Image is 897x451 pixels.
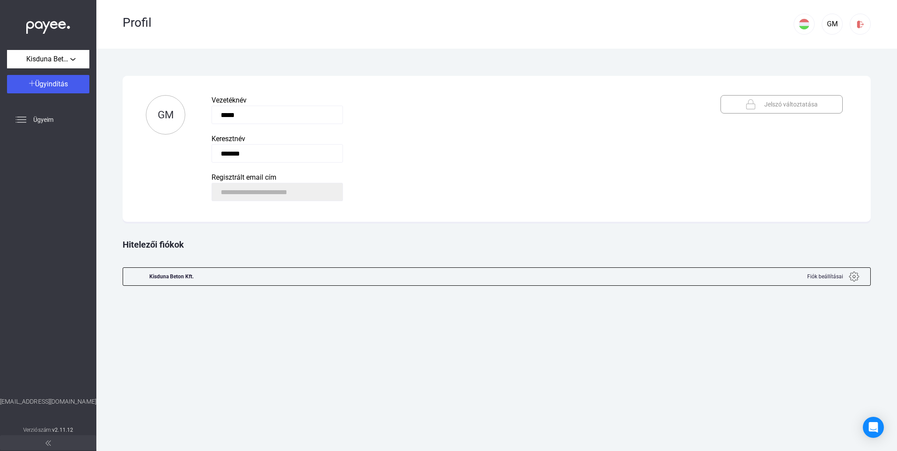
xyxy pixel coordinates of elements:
[794,14,815,35] button: HU
[764,99,818,110] span: Jelszó változtatása
[16,114,26,125] img: list.svg
[158,109,174,121] span: GM
[29,80,35,86] img: plus-white.svg
[825,19,840,29] div: GM
[212,172,694,183] div: Regisztrált email cím
[146,95,185,135] button: GM
[26,16,70,34] img: white-payee-white-dot.svg
[52,427,73,433] strong: v2.11.12
[7,50,89,68] button: Kisduna Beton Kft.
[123,15,794,30] div: Profil
[212,134,694,144] div: Keresztnév
[720,95,843,114] button: lock-blueJelszó változtatása
[796,268,870,285] button: Fiók beállításai
[212,95,694,106] div: Vezetéknév
[123,226,871,263] div: Hitelezői fiókok
[863,417,884,438] div: Open Intercom Messenger
[850,14,871,35] button: logout-red
[856,20,865,29] img: logout-red
[849,271,859,282] img: gear.svg
[822,14,843,35] button: GM
[799,19,809,29] img: HU
[26,54,70,64] span: Kisduna Beton Kft.
[7,75,89,93] button: Ügyindítás
[807,271,843,282] span: Fiók beállításai
[149,268,194,285] div: Kisduna Beton Kft.
[33,114,53,125] span: Ügyeim
[46,440,51,446] img: arrow-double-left-grey.svg
[35,80,68,88] span: Ügyindítás
[745,99,756,110] img: lock-blue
